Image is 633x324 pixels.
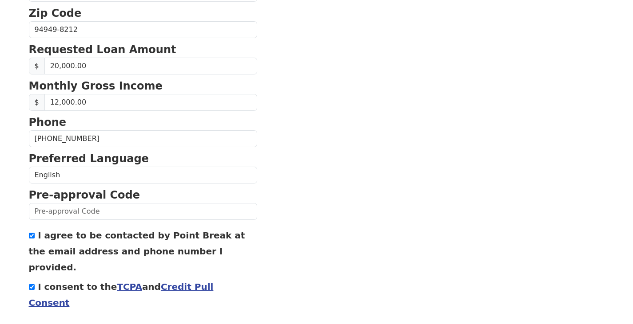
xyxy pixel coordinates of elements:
[29,7,82,20] strong: Zip Code
[29,152,149,165] strong: Preferred Language
[29,21,257,38] input: Zip Code
[44,94,257,111] input: Monthly Gross Income
[117,281,142,292] a: TCPA
[29,94,45,111] span: $
[29,78,257,94] p: Monthly Gross Income
[29,116,67,129] strong: Phone
[29,203,257,220] input: Pre-approval Code
[29,43,176,56] strong: Requested Loan Amount
[44,58,257,74] input: Requested Loan Amount
[29,281,214,308] label: I consent to the and
[29,130,257,147] input: Phone
[29,189,140,201] strong: Pre-approval Code
[29,58,45,74] span: $
[29,230,245,273] label: I agree to be contacted by Point Break at the email address and phone number I provided.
